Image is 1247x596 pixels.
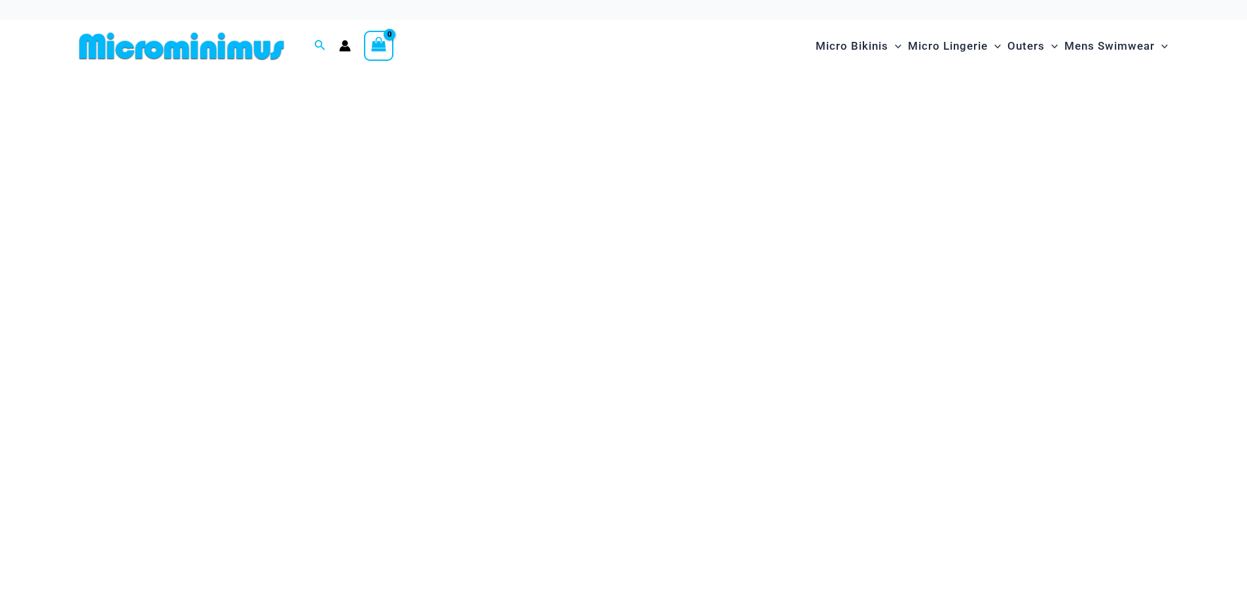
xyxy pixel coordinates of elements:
img: MM SHOP LOGO FLAT [74,31,289,61]
span: Outers [1007,29,1045,63]
span: Micro Bikinis [816,29,888,63]
span: Menu Toggle [888,29,901,63]
span: Menu Toggle [1155,29,1168,63]
a: OutersMenu ToggleMenu Toggle [1004,26,1061,66]
span: Menu Toggle [988,29,1001,63]
a: Account icon link [339,40,351,52]
a: Mens SwimwearMenu ToggleMenu Toggle [1061,26,1171,66]
span: Mens Swimwear [1064,29,1155,63]
span: Micro Lingerie [908,29,988,63]
a: Micro BikinisMenu ToggleMenu Toggle [812,26,905,66]
nav: Site Navigation [810,24,1174,68]
a: View Shopping Cart, empty [364,31,394,61]
a: Search icon link [314,38,326,54]
a: Micro LingerieMenu ToggleMenu Toggle [905,26,1004,66]
span: Menu Toggle [1045,29,1058,63]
